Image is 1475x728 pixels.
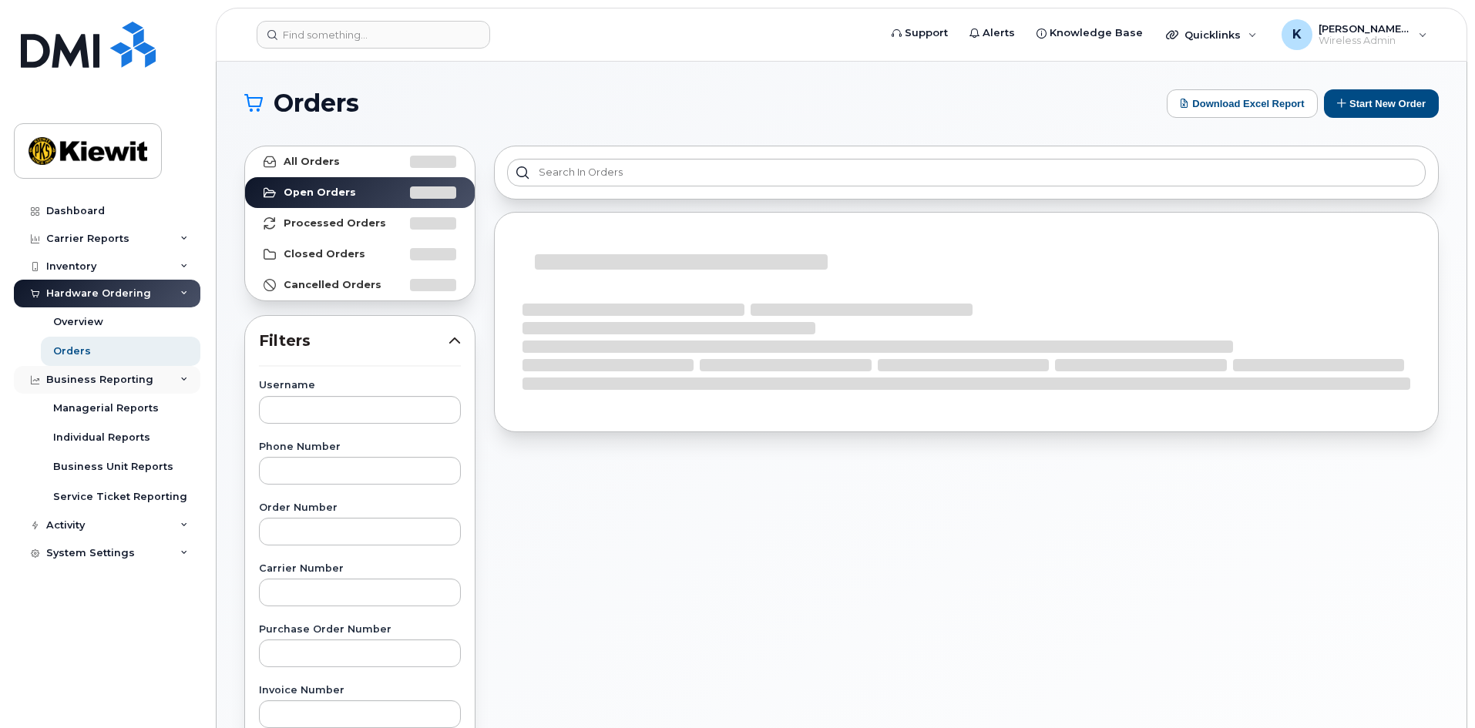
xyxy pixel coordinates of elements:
[284,248,365,260] strong: Closed Orders
[259,564,461,574] label: Carrier Number
[284,186,356,199] strong: Open Orders
[1324,89,1439,118] button: Start New Order
[259,625,461,635] label: Purchase Order Number
[245,239,475,270] a: Closed Orders
[284,156,340,168] strong: All Orders
[259,381,461,391] label: Username
[259,503,461,513] label: Order Number
[507,159,1426,186] input: Search in orders
[1167,89,1318,118] button: Download Excel Report
[245,146,475,177] a: All Orders
[1408,661,1463,716] iframe: Messenger Launcher
[284,279,381,291] strong: Cancelled Orders
[245,177,475,208] a: Open Orders
[245,270,475,300] a: Cancelled Orders
[259,442,461,452] label: Phone Number
[259,330,449,352] span: Filters
[259,686,461,696] label: Invoice Number
[284,217,386,230] strong: Processed Orders
[245,208,475,239] a: Processed Orders
[274,92,359,115] span: Orders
